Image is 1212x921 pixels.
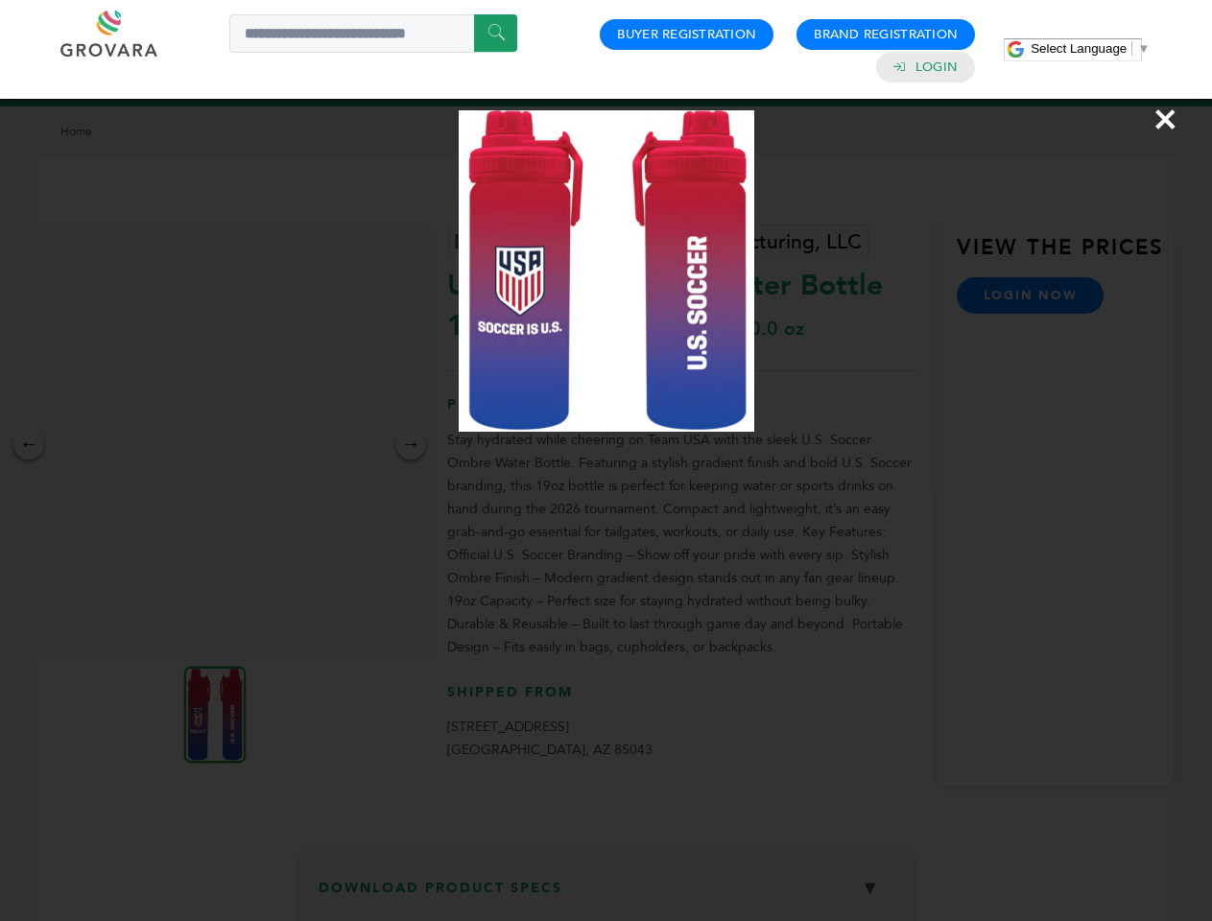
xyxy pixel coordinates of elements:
span: ▼ [1137,41,1150,56]
span: × [1153,92,1178,146]
input: Search a product or brand... [229,14,517,53]
span: Select Language [1031,41,1127,56]
a: Brand Registration [814,26,958,43]
a: Buyer Registration [617,26,756,43]
span: ​ [1131,41,1132,56]
a: Login [915,59,958,76]
a: Select Language​ [1031,41,1150,56]
img: Image Preview [459,110,754,432]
